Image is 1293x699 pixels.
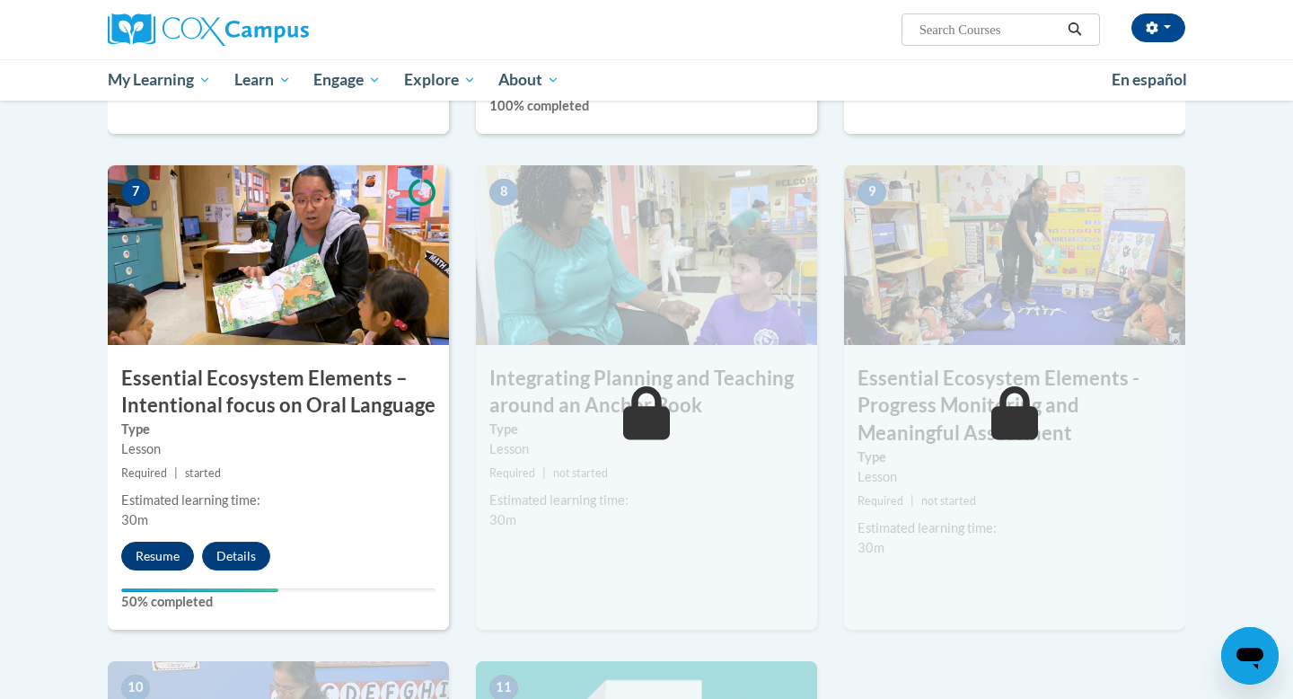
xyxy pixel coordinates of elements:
div: Estimated learning time: [121,491,435,510]
span: En español [1112,70,1187,89]
img: Course Image [844,165,1185,345]
span: 7 [121,179,150,206]
a: My Learning [96,59,223,101]
span: started [185,466,221,480]
h3: Essential Ecosystem Elements - Progress Monitoring and Meaningful Assessment [844,365,1185,447]
button: Resume [121,542,194,571]
span: | [174,466,178,480]
span: Required [489,466,535,480]
button: Details [202,542,270,571]
div: Lesson [489,439,804,459]
div: Estimated learning time: [489,491,804,510]
a: En español [1100,61,1199,99]
a: Learn [223,59,303,101]
div: Main menu [81,59,1212,101]
span: Engage [313,69,381,91]
span: Learn [234,69,291,91]
span: not started [921,494,976,508]
div: Lesson [858,467,1172,487]
h3: Essential Ecosystem Elements – Intentional focus on Oral Language [108,365,449,420]
a: Explore [392,59,488,101]
iframe: Button to launch messaging window [1221,627,1279,685]
label: Type [858,447,1172,467]
span: | [542,466,546,480]
img: Course Image [108,165,449,345]
span: 30m [489,512,516,527]
div: Lesson [121,439,435,459]
label: Type [489,420,804,439]
a: Engage [302,59,392,101]
div: Your progress [121,588,278,592]
span: My Learning [108,69,211,91]
div: Estimated learning time: [858,518,1172,538]
span: Explore [404,69,476,91]
span: 30m [121,512,148,527]
img: Cox Campus [108,13,309,46]
a: About [488,59,572,101]
span: | [910,494,914,508]
input: Search Courses [918,19,1061,40]
span: About [498,69,559,91]
button: Account Settings [1131,13,1185,42]
label: 100% completed [489,96,804,116]
span: Required [858,494,903,508]
span: not started [553,466,608,480]
label: 50% completed [121,592,435,612]
img: Course Image [476,165,817,345]
span: 9 [858,179,886,206]
span: Required [121,466,167,480]
button: Search [1061,19,1088,40]
span: 8 [489,179,518,206]
a: Cox Campus [108,13,449,46]
span: 30m [858,540,884,555]
label: Type [121,420,435,439]
h3: Integrating Planning and Teaching around an Anchor Book [476,365,817,420]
